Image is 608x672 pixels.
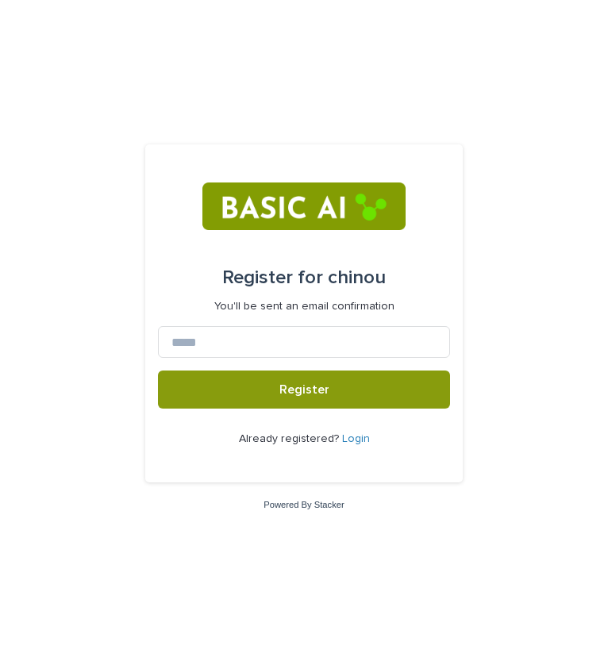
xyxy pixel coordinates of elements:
[202,182,405,230] img: RtIB8pj2QQiOZo6waziI
[222,255,386,300] div: chinou
[279,383,329,396] span: Register
[158,371,450,409] button: Register
[342,433,370,444] a: Login
[222,268,323,287] span: Register for
[214,300,394,313] p: You'll be sent an email confirmation
[264,500,344,509] a: Powered By Stacker
[239,433,342,444] span: Already registered?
